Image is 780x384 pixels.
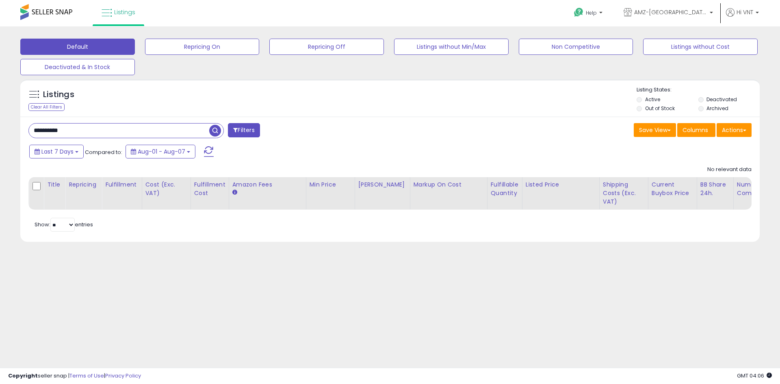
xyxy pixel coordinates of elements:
[29,145,84,158] button: Last 7 Days
[726,8,759,26] a: Hi VNT
[105,180,138,189] div: Fulfillment
[138,148,185,156] span: Aug-01 - Aug-07
[20,39,135,55] button: Default
[737,180,767,197] div: Num of Comp.
[643,39,758,55] button: Listings without Cost
[85,148,122,156] span: Compared to:
[574,7,584,17] i: Get Help
[519,39,633,55] button: Non Competitive
[637,86,759,94] p: Listing States:
[35,221,93,228] span: Show: entries
[700,180,730,197] div: BB Share 24h.
[145,39,260,55] button: Repricing On
[194,180,225,197] div: Fulfillment Cost
[677,123,715,137] button: Columns
[41,148,74,156] span: Last 7 Days
[682,126,708,134] span: Columns
[126,145,195,158] button: Aug-01 - Aug-07
[28,103,65,111] div: Clear All Filters
[568,1,611,26] a: Help
[706,96,737,103] label: Deactivated
[145,180,187,197] div: Cost (Exc. VAT)
[491,180,519,197] div: Fulfillable Quantity
[232,189,237,196] small: Amazon Fees.
[645,105,675,112] label: Out of Stock
[228,123,260,137] button: Filters
[706,105,728,112] label: Archived
[43,89,74,100] h5: Listings
[634,123,676,137] button: Save View
[69,180,98,189] div: Repricing
[232,180,303,189] div: Amazon Fees
[410,177,487,210] th: The percentage added to the cost of goods (COGS) that forms the calculator for Min & Max prices.
[603,180,645,206] div: Shipping Costs (Exc. VAT)
[310,180,351,189] div: Min Price
[652,180,693,197] div: Current Buybox Price
[20,59,135,75] button: Deactivated & In Stock
[707,166,752,174] div: No relevant data
[114,8,135,16] span: Listings
[634,8,707,16] span: AMZ-[GEOGRAPHIC_DATA]
[358,180,407,189] div: [PERSON_NAME]
[526,180,596,189] div: Listed Price
[47,180,62,189] div: Title
[737,8,753,16] span: Hi VNT
[269,39,384,55] button: Repricing Off
[414,180,484,189] div: Markup on Cost
[394,39,509,55] button: Listings without Min/Max
[717,123,752,137] button: Actions
[586,9,597,16] span: Help
[645,96,660,103] label: Active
